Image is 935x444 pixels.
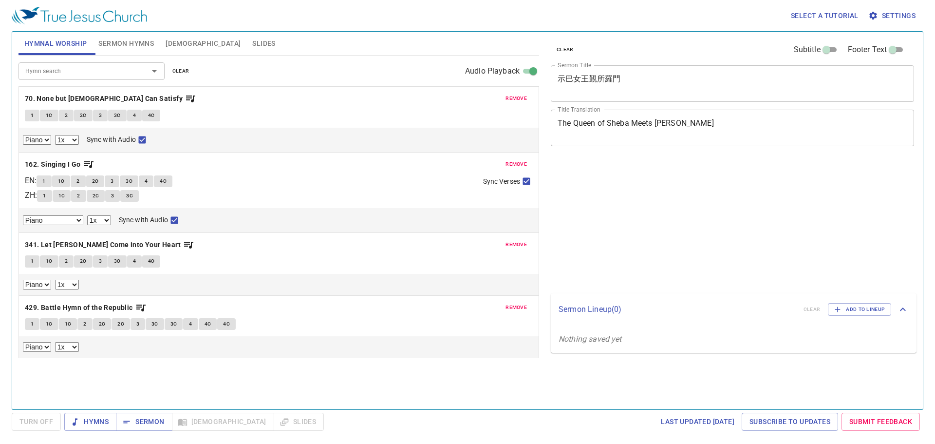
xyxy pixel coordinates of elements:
span: 4 [189,320,192,328]
button: 70. None but [DEMOGRAPHIC_DATA] Can Satisfy [25,93,197,105]
span: 1 [31,257,34,266]
p: Sermon Lineup ( 0 ) [559,304,796,315]
span: 1C [46,111,53,120]
button: 2C [87,190,105,202]
span: 2 [65,111,68,120]
span: Slides [252,38,275,50]
button: 4C [142,110,161,121]
span: Sync with Audio [119,215,168,225]
span: Submit Feedback [849,416,912,428]
span: 2 [76,177,79,186]
select: Playback Rate [87,215,111,225]
i: Nothing saved yet [559,334,622,344]
span: Last updated [DATE] [661,416,734,428]
button: Settings [866,7,919,25]
span: clear [172,67,189,76]
span: Select a tutorial [791,10,859,22]
button: clear [551,44,580,56]
span: 3 [111,177,113,186]
button: 4 [139,175,153,187]
span: 2 [83,320,86,328]
span: 4C [148,111,155,120]
span: 2 [65,257,68,266]
button: Add to Lineup [828,303,891,316]
select: Playback Rate [55,135,79,145]
span: 1C [46,257,53,266]
button: 1C [40,110,58,121]
select: Playback Rate [55,280,79,290]
a: Subscribe to Updates [742,413,838,431]
b: 70. None but [DEMOGRAPHIC_DATA] Can Satisfy [25,93,183,105]
span: 1C [58,177,65,186]
select: Playback Rate [55,342,79,352]
button: Sermon [116,413,172,431]
span: 4C [160,177,167,186]
span: 1C [65,320,72,328]
button: 4C [199,318,217,330]
div: Sermon Lineup(0)clearAdd to Lineup [551,293,916,326]
span: 2C [117,320,124,328]
a: Last updated [DATE] [657,413,738,431]
button: 2 [71,175,85,187]
span: Subscribe to Updates [749,416,830,428]
button: 1C [40,318,58,330]
span: Hymns [72,416,109,428]
b: 162. Singing I Go [25,158,81,171]
span: Add to Lineup [834,305,885,314]
button: 2C [93,318,112,330]
span: 1 [43,192,46,200]
span: Hymnal Worship [24,38,87,50]
span: 4C [148,257,155,266]
button: 1 [25,110,39,121]
button: 4 [183,318,198,330]
button: 3 [105,175,119,187]
button: 162. Singing I Go [25,158,94,171]
span: remove [505,160,527,169]
button: 3C [165,318,183,330]
button: 2C [74,255,93,267]
span: 3 [99,111,102,120]
button: 429. Battle Hymn of the Republic [25,302,147,314]
span: 1C [46,320,53,328]
button: 3 [105,190,120,202]
button: clear [167,65,195,77]
span: Sermon Hymns [98,38,154,50]
span: 2C [80,111,87,120]
span: remove [505,303,527,312]
span: 4C [223,320,230,328]
button: remove [500,93,533,104]
span: 3C [126,177,132,186]
button: 3 [93,110,108,121]
button: 3C [120,175,138,187]
button: 4 [127,255,142,267]
button: 1C [53,190,71,202]
button: 3C [146,318,164,330]
span: remove [505,240,527,249]
textarea: 示巴女王覲所羅門 [558,74,907,93]
button: 2 [59,255,74,267]
select: Select Track [23,280,51,290]
button: 3C [108,110,127,121]
span: 1 [31,320,34,328]
span: 3C [170,320,177,328]
img: True Jesus Church [12,7,147,24]
select: Select Track [23,215,83,225]
span: 3C [151,320,158,328]
b: 341. Let [PERSON_NAME] Come into Your Heart [25,239,181,251]
span: 2C [93,192,99,200]
button: 1 [37,175,51,187]
button: 3C [120,190,139,202]
a: Submit Feedback [841,413,920,431]
span: Audio Playback [465,65,520,77]
span: Sync Verses [483,176,520,187]
button: 1 [25,318,39,330]
span: 3 [99,257,102,266]
span: Sync with Audio [87,135,136,145]
button: 1 [25,255,39,267]
button: 4 [127,110,142,121]
span: 1 [42,177,45,186]
button: 4C [154,175,172,187]
span: 3C [114,257,121,266]
span: 3 [136,320,139,328]
button: 1C [59,318,77,330]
